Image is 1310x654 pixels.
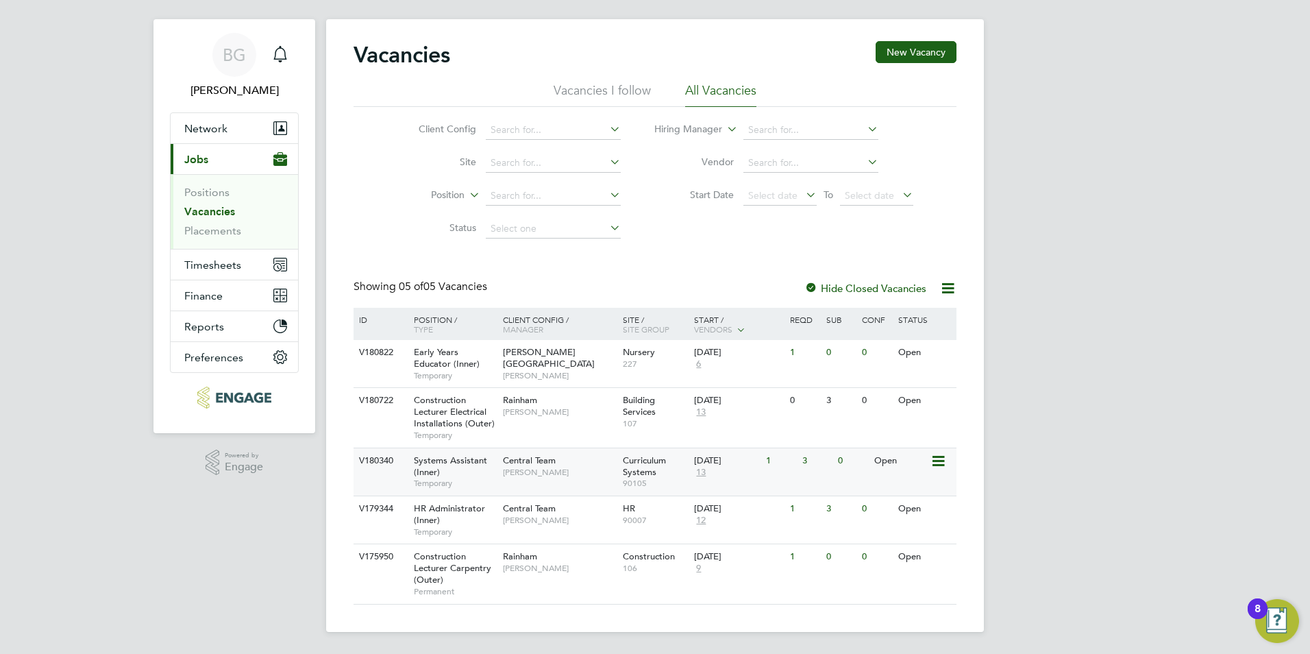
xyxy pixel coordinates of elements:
[748,189,798,202] span: Select date
[499,308,619,341] div: Client Config /
[171,342,298,372] button: Preferences
[623,418,688,429] span: 107
[623,394,656,417] span: Building Services
[694,503,783,515] div: [DATE]
[1255,599,1299,643] button: Open Resource Center, 8 new notifications
[685,82,756,107] li: All Vacancies
[623,502,635,514] span: HR
[819,186,837,204] span: To
[414,550,491,585] span: Construction Lecturer Carpentry (Outer)
[823,544,858,570] div: 0
[694,455,759,467] div: [DATE]
[486,121,621,140] input: Search for...
[356,496,404,522] div: V179344
[503,407,616,417] span: [PERSON_NAME]
[858,340,894,365] div: 0
[787,544,822,570] div: 1
[354,280,490,294] div: Showing
[414,502,485,526] span: HR Administrator (Inner)
[895,308,954,331] div: Status
[414,324,433,335] span: Type
[184,258,241,271] span: Timesheets
[414,370,496,381] span: Temporary
[386,189,465,202] label: Position
[835,448,870,474] div: 0
[858,496,894,522] div: 0
[170,387,299,409] a: Go to home page
[871,448,930,474] div: Open
[356,544,404,570] div: V175950
[787,340,822,365] div: 1
[823,340,858,365] div: 0
[153,19,315,433] nav: Main navigation
[197,387,271,409] img: carbonrecruitment-logo-retina.png
[554,82,651,107] li: Vacancies I follow
[623,346,655,358] span: Nursery
[354,41,450,69] h2: Vacancies
[184,153,208,166] span: Jobs
[823,496,858,522] div: 3
[787,308,822,331] div: Reqd
[171,280,298,311] button: Finance
[655,156,734,168] label: Vendor
[503,346,595,370] span: [PERSON_NAME][GEOGRAPHIC_DATA]
[171,311,298,341] button: Reports
[184,122,227,135] span: Network
[399,280,487,293] span: 05 Vacancies
[225,450,263,461] span: Powered by
[623,455,666,478] span: Curriculum Systems
[804,282,926,295] label: Hide Closed Vacancies
[895,544,954,570] div: Open
[414,394,495,429] span: Construction Lecturer Electrical Installations (Outer)
[184,224,241,237] a: Placements
[623,515,688,526] span: 90007
[171,174,298,249] div: Jobs
[356,308,404,331] div: ID
[694,359,703,370] span: 6
[171,113,298,143] button: Network
[414,430,496,441] span: Temporary
[787,496,822,522] div: 1
[397,221,476,234] label: Status
[184,320,224,333] span: Reports
[694,347,783,359] div: [DATE]
[486,186,621,206] input: Search for...
[503,550,537,562] span: Rainham
[694,551,783,563] div: [DATE]
[486,154,621,173] input: Search for...
[623,478,688,489] span: 90105
[503,370,616,381] span: [PERSON_NAME]
[895,496,954,522] div: Open
[171,250,298,280] button: Timesheets
[1255,609,1261,627] div: 8
[170,33,299,99] a: BG[PERSON_NAME]
[399,280,423,293] span: 05 of
[895,340,954,365] div: Open
[356,340,404,365] div: V180822
[823,308,858,331] div: Sub
[397,123,476,135] label: Client Config
[694,515,708,526] span: 12
[404,308,499,341] div: Position /
[184,289,223,302] span: Finance
[876,41,956,63] button: New Vacancy
[184,186,230,199] a: Positions
[503,563,616,574] span: [PERSON_NAME]
[743,121,878,140] input: Search for...
[171,144,298,174] button: Jobs
[743,154,878,173] input: Search for...
[895,388,954,413] div: Open
[397,156,476,168] label: Site
[623,359,688,370] span: 227
[184,205,235,218] a: Vacancies
[623,324,669,335] span: Site Group
[503,515,616,526] span: [PERSON_NAME]
[823,388,858,413] div: 3
[503,467,616,478] span: [PERSON_NAME]
[184,351,243,364] span: Preferences
[503,394,537,406] span: Rainham
[763,448,798,474] div: 1
[356,448,404,474] div: V180340
[414,478,496,489] span: Temporary
[414,586,496,597] span: Permanent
